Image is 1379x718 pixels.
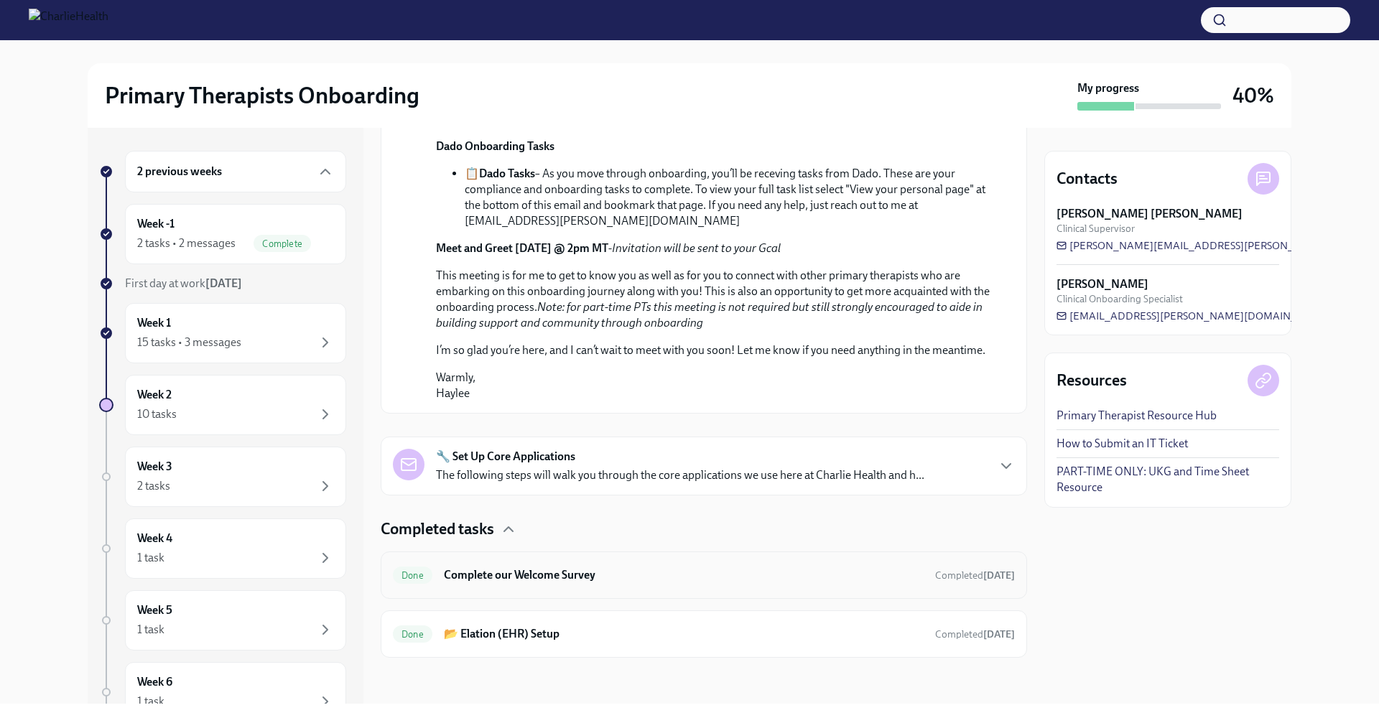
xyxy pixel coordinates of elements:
strong: My progress [1077,80,1139,96]
strong: Meet and Greet [DATE] @ 2pm MT [436,241,608,255]
h6: Week 1 [137,315,171,331]
a: How to Submit an IT Ticket [1057,436,1188,452]
a: Week 32 tasks [99,447,346,507]
a: Week 41 task [99,518,346,579]
span: Complete [254,238,311,249]
span: July 31st, 2025 18:34 [935,569,1015,582]
div: 1 task [137,622,164,638]
a: Week 115 tasks • 3 messages [99,303,346,363]
p: - [436,241,992,256]
em: Note: for part-time PTs this meeting is not required but still strongly encouraged to aide in bui... [436,300,983,330]
li: 📋 – As you move through onboarding, you’ll be receving tasks from Dado. These are your compliance... [465,166,992,229]
span: Completed [935,628,1015,640]
strong: [PERSON_NAME] [PERSON_NAME] [1057,206,1243,222]
span: Done [393,629,432,640]
span: Clinical Supervisor [1057,222,1135,236]
span: August 4th, 2025 08:38 [935,628,1015,641]
h6: Week 6 [137,674,172,690]
a: Done📂 Elation (EHR) SetupCompleted[DATE] [393,623,1015,645]
a: Week 210 tasks [99,375,346,435]
p: I’m so glad you’re here, and I can’t wait to meet with you soon! Let me know if you need anything... [436,342,992,358]
strong: Dado Onboarding Tasks [436,139,554,153]
div: 10 tasks [137,406,177,422]
span: Completed [935,569,1015,582]
h4: Resources [1057,370,1127,391]
a: Week -12 tasks • 2 messagesComplete [99,204,346,264]
h6: Week 3 [137,459,172,475]
h6: Week -1 [137,216,175,232]
strong: [DATE] [983,628,1015,640]
div: Completed tasks [381,518,1027,540]
h6: Week 5 [137,602,172,618]
p: The following steps will walk you through the core applications we use here at Charlie Health and... [436,467,924,483]
div: 2 previous weeks [125,151,346,192]
a: First day at work[DATE] [99,276,346,292]
strong: [DATE] [205,276,242,290]
h6: 2 previous weeks [137,164,222,179]
div: 2 tasks [137,478,170,494]
h2: Primary Therapists Onboarding [105,81,419,110]
p: Warmly, Haylee [436,370,992,401]
a: Primary Therapist Resource Hub [1057,408,1217,424]
a: [EMAIL_ADDRESS][PERSON_NAME][DOMAIN_NAME] [1057,309,1331,323]
span: First day at work [125,276,242,290]
span: Clinical Onboarding Specialist [1057,292,1183,306]
div: 1 task [137,694,164,709]
em: Invitation will be sent to your Gcal [612,241,781,255]
a: PART-TIME ONLY: UKG and Time Sheet Resource [1057,464,1279,495]
h6: Week 2 [137,387,172,403]
h6: 📂 Elation (EHR) Setup [444,626,924,642]
a: Week 51 task [99,590,346,651]
img: CharlieHealth [29,9,108,32]
span: Done [393,570,432,581]
h6: Complete our Welcome Survey [444,567,924,583]
strong: Dado Tasks [479,167,535,180]
div: 1 task [137,550,164,566]
strong: [PERSON_NAME] [1057,276,1148,292]
strong: [DATE] [983,569,1015,582]
strong: 🔧 Set Up Core Applications [436,449,575,465]
h4: Contacts [1057,168,1118,190]
h6: Week 4 [137,531,172,546]
a: DoneComplete our Welcome SurveyCompleted[DATE] [393,564,1015,587]
p: This meeting is for me to get to know you as well as for you to connect with other primary therap... [436,268,992,331]
div: 15 tasks • 3 messages [137,335,241,350]
div: 2 tasks • 2 messages [137,236,236,251]
h3: 40% [1232,83,1274,108]
h4: Completed tasks [381,518,494,540]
